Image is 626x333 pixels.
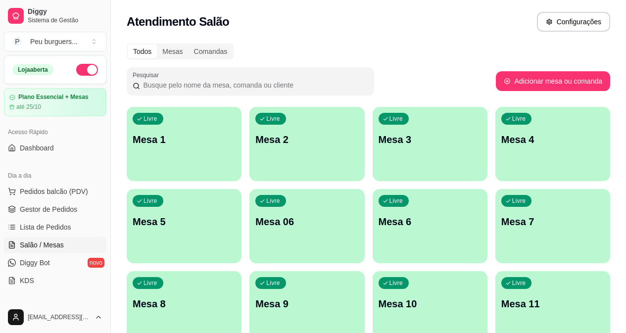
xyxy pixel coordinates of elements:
[140,80,368,90] input: Pesquisar
[495,107,610,181] button: LivreMesa 4
[266,197,280,205] p: Livre
[133,215,236,229] p: Mesa 5
[373,107,487,181] button: LivreMesa 3
[4,273,106,288] a: KDS
[4,219,106,235] a: Lista de Pedidos
[20,143,54,153] span: Dashboard
[20,258,50,268] span: Diggy Bot
[20,240,64,250] span: Salão / Mesas
[20,222,71,232] span: Lista de Pedidos
[12,37,22,47] span: P
[133,133,236,146] p: Mesa 1
[28,7,102,16] span: Diggy
[4,237,106,253] a: Salão / Mesas
[496,71,610,91] button: Adicionar mesa ou comanda
[512,279,526,287] p: Livre
[128,45,157,58] div: Todos
[501,297,604,311] p: Mesa 11
[12,64,53,75] div: Loja aberta
[4,300,106,316] div: Catálogo
[30,37,78,47] div: Peu burguers ...
[389,279,403,287] p: Livre
[144,279,157,287] p: Livre
[76,64,98,76] button: Alterar Status
[133,71,162,79] label: Pesquisar
[249,189,364,263] button: LivreMesa 06
[4,140,106,156] a: Dashboard
[255,297,358,311] p: Mesa 9
[4,168,106,184] div: Dia a dia
[16,103,41,111] article: até 25/10
[18,94,89,101] article: Plano Essencial + Mesas
[20,204,77,214] span: Gestor de Pedidos
[379,133,482,146] p: Mesa 3
[266,279,280,287] p: Livre
[127,14,229,30] h2: Atendimento Salão
[512,197,526,205] p: Livre
[379,215,482,229] p: Mesa 6
[4,255,106,271] a: Diggy Botnovo
[127,107,241,181] button: LivreMesa 1
[373,189,487,263] button: LivreMesa 6
[20,276,34,285] span: KDS
[4,124,106,140] div: Acesso Rápido
[389,115,403,123] p: Livre
[20,187,88,196] span: Pedidos balcão (PDV)
[501,215,604,229] p: Mesa 7
[501,133,604,146] p: Mesa 4
[4,4,106,28] a: DiggySistema de Gestão
[28,313,91,321] span: [EMAIL_ADDRESS][DOMAIN_NAME]
[537,12,610,32] button: Configurações
[4,201,106,217] a: Gestor de Pedidos
[4,88,106,116] a: Plano Essencial + Mesasaté 25/10
[255,133,358,146] p: Mesa 2
[266,115,280,123] p: Livre
[144,115,157,123] p: Livre
[189,45,233,58] div: Comandas
[495,189,610,263] button: LivreMesa 7
[28,16,102,24] span: Sistema de Gestão
[255,215,358,229] p: Mesa 06
[4,32,106,51] button: Select a team
[389,197,403,205] p: Livre
[157,45,188,58] div: Mesas
[4,184,106,199] button: Pedidos balcão (PDV)
[144,197,157,205] p: Livre
[249,107,364,181] button: LivreMesa 2
[512,115,526,123] p: Livre
[4,305,106,329] button: [EMAIL_ADDRESS][DOMAIN_NAME]
[133,297,236,311] p: Mesa 8
[127,189,241,263] button: LivreMesa 5
[379,297,482,311] p: Mesa 10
